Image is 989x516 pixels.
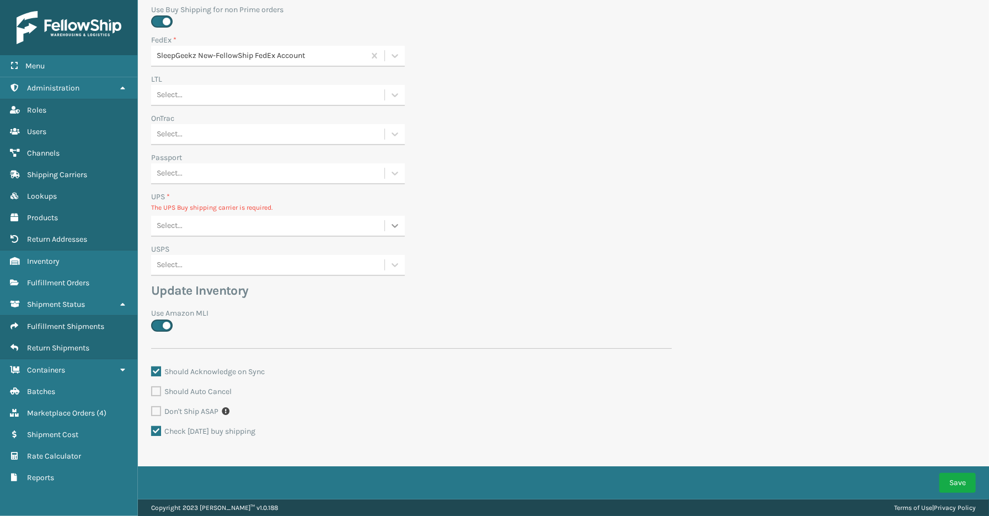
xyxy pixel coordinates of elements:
[151,283,672,299] h3: Update Inventory
[151,387,232,396] label: Should Auto Cancel
[151,427,255,436] label: Check [DATE] buy shipping
[27,105,46,115] span: Roles
[151,367,265,376] label: Should Acknowledge on Sync
[157,168,183,179] div: Select...
[27,127,46,136] span: Users
[27,387,55,396] span: Batches
[157,259,183,271] div: Select...
[27,300,85,309] span: Shipment Status
[17,11,121,44] img: logo
[27,170,87,179] span: Shipping Carriers
[27,365,65,375] span: Containers
[97,408,106,418] span: ( 4 )
[27,148,60,158] span: Channels
[151,407,218,416] label: Don't Ship ASAP
[151,73,162,85] label: LTL
[151,191,170,203] label: UPS
[27,213,58,222] span: Products
[157,50,366,62] div: SleepGeekz New-FellowShip FedEx Account
[27,235,87,244] span: Return Addresses
[27,343,89,353] span: Return Shipments
[27,83,79,93] span: Administration
[151,307,672,319] label: Use Amazon MLI
[27,257,60,266] span: Inventory
[151,34,177,46] label: FedEx
[27,430,78,439] span: Shipment Cost
[27,322,104,331] span: Fulfillment Shipments
[27,278,89,288] span: Fulfillment Orders
[27,451,81,461] span: Rate Calculator
[151,499,278,516] p: Copyright 2023 [PERSON_NAME]™ v 1.0.188
[25,61,45,71] span: Menu
[151,152,182,163] label: Passport
[151,243,169,255] label: USPS
[934,504,976,512] a: Privacy Policy
[151,203,405,212] p: The UPS Buy shipping carrier is required.
[939,473,976,493] button: Save
[894,504,932,512] a: Terms of Use
[27,191,57,201] span: Lookups
[157,129,183,140] div: Select...
[151,4,672,15] label: Use Buy Shipping for non Prime orders
[157,89,183,101] div: Select...
[27,473,54,482] span: Reports
[894,499,976,516] div: |
[27,408,95,418] span: Marketplace Orders
[157,220,183,232] div: Select...
[151,113,174,124] label: OnTrac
